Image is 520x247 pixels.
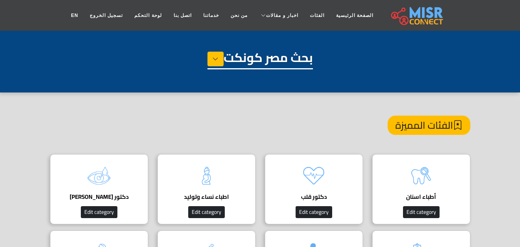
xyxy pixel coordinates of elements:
[260,154,368,224] a: دكتور قلب Edit category
[296,206,332,218] button: Edit category
[304,8,330,23] a: الفئات
[406,160,436,191] img: k714wZmFaHWIHbCst04N.png
[197,8,225,23] a: خدماتنا
[384,193,458,200] h4: أطباء اسنان
[368,154,475,224] a: أطباء اسنان Edit category
[84,160,114,191] img: O3vASGqC8OE0Zbp7R2Y3.png
[225,8,253,23] a: من نحن
[188,206,225,218] button: Edit category
[298,160,329,191] img: kQgAgBbLbYzX17DbAKQs.png
[403,206,440,218] button: Edit category
[277,193,351,200] h4: دكتور قلب
[168,8,197,23] a: اتصل بنا
[253,8,304,23] a: اخبار و مقالات
[266,12,298,19] span: اخبار و مقالات
[391,6,443,25] img: main.misr_connect
[191,160,222,191] img: tQBIxbFzDjHNxea4mloJ.png
[81,206,117,218] button: Edit category
[65,8,84,23] a: EN
[45,154,153,224] a: دكتور [PERSON_NAME] Edit category
[153,154,260,224] a: اطباء نساء وتوليد Edit category
[84,8,129,23] a: تسجيل الخروج
[330,8,379,23] a: الصفحة الرئيسية
[388,116,470,135] h4: الفئات المميزة
[207,50,313,69] h1: بحث مصر كونكت
[129,8,167,23] a: لوحة التحكم
[62,193,136,200] h4: دكتور [PERSON_NAME]
[169,193,244,200] h4: اطباء نساء وتوليد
